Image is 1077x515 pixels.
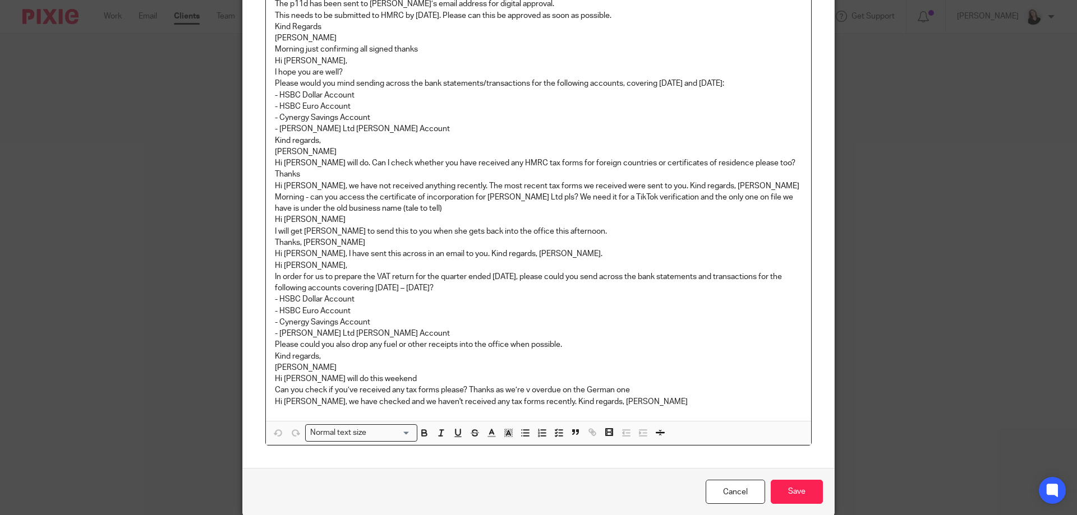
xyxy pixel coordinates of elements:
[771,480,823,504] input: Save
[275,214,802,225] p: Hi [PERSON_NAME]
[275,44,802,55] p: Morning just confirming all signed thanks
[275,146,802,157] p: [PERSON_NAME]
[275,317,802,328] p: - Cynergy Savings Account
[275,384,802,396] p: Can you check if you’ve received any tax forms please? Thanks as we’re v overdue on the German one
[275,396,802,407] p: Hi [PERSON_NAME], we have checked and we haven't received any tax forms recently. Kind regards, [...
[275,180,802,192] p: Hi [PERSON_NAME], we have not received anything recently. The most recent tax forms we received w...
[706,480,765,504] a: Cancel
[275,67,802,78] p: I hope you are well?
[275,101,802,112] p: - HSBC Euro Account
[275,294,802,305] p: - HSBC Dollar Account
[275,260,802,271] p: Hi [PERSON_NAME],
[275,351,802,362] p: Kind regards,
[275,33,802,44] p: [PERSON_NAME]
[275,271,802,294] p: In order for us to prepare the VAT return for the quarter ended [DATE], please could you send acr...
[275,362,802,373] p: [PERSON_NAME]
[275,248,802,259] p: Hi [PERSON_NAME], I have sent this across in an email to you. Kind regards, [PERSON_NAME].
[308,427,369,439] span: Normal text size
[370,427,411,439] input: Search for option
[275,78,802,89] p: Please would you mind sending across the bank statements/transactions for the following accounts,...
[275,237,802,248] p: Thanks, [PERSON_NAME]
[275,157,802,180] p: Hi [PERSON_NAME] will do. Can I check whether you have received any HMRC tax forms for foreign co...
[275,328,802,339] p: - [PERSON_NAME] Ltd [PERSON_NAME] Account
[275,226,802,237] p: I will get [PERSON_NAME] to send this to you when she gets back into the office this afternoon.
[275,21,802,33] p: Kind Regards
[275,123,802,134] p: - [PERSON_NAME] Ltd [PERSON_NAME] Account
[275,90,802,101] p: - HSBC Dollar Account
[275,192,802,215] p: Morning - can you access the certificate of incorporation for [PERSON_NAME] Ltd pls? We need it f...
[275,112,802,123] p: - Cynergy Savings Account
[275,305,802,317] p: - HSBC Euro Account
[305,424,417,442] div: Search for option
[275,135,802,146] p: Kind regards,
[275,373,802,384] p: Hi [PERSON_NAME] will do this weekend
[275,55,802,67] p: Hi [PERSON_NAME],
[275,339,802,350] p: Please could you also drop any fuel or other receipts into the office when possible.
[275,10,802,21] p: This needs to be submitted to HMRC by [DATE]. Please can this be approved as soon as possible.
